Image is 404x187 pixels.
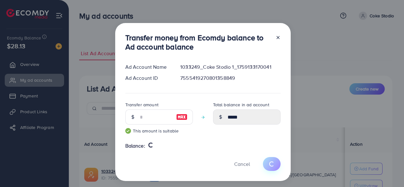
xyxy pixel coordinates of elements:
div: Ad Account Name [120,63,175,71]
img: guide [125,128,131,134]
h3: Transfer money from Ecomdy balance to Ad account balance [125,33,270,51]
label: Total balance in ad account [213,102,269,108]
button: Cancel [226,157,258,171]
label: Transfer amount [125,102,158,108]
div: 1033249_Coke Stodio 1_1759133170041 [175,63,285,71]
span: Balance: [125,142,145,149]
iframe: Chat [377,159,399,182]
img: image [176,113,187,121]
div: Ad Account ID [120,74,175,82]
span: Cancel [234,161,250,167]
div: 7555419270801358849 [175,74,285,82]
small: This amount is suitable [125,128,193,134]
